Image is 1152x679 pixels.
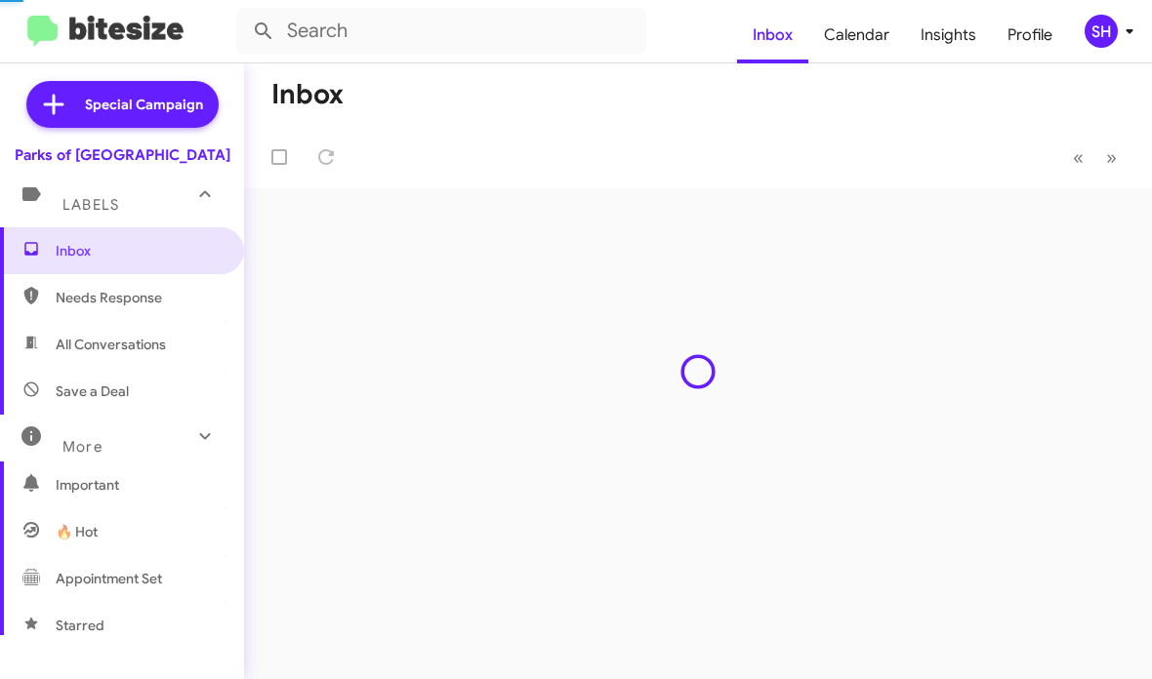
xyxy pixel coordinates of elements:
input: Search [236,8,646,55]
span: Special Campaign [85,95,203,114]
nav: Page navigation example [1062,138,1129,178]
a: Calendar [808,7,905,63]
span: « [1073,145,1084,170]
span: Inbox [56,241,222,260]
span: » [1106,145,1117,170]
a: Profile [992,7,1068,63]
span: Important [56,475,222,495]
div: SH [1085,15,1118,48]
button: Previous [1061,138,1095,178]
span: Needs Response [56,288,222,307]
h1: Inbox [271,79,344,110]
span: Starred [56,616,104,635]
span: Save a Deal [56,381,129,401]
div: Parks of [GEOGRAPHIC_DATA] [15,145,230,165]
a: Insights [905,7,992,63]
button: Next [1094,138,1129,178]
span: 🔥 Hot [56,522,98,541]
span: All Conversations [56,335,166,354]
span: Appointment Set [56,569,162,588]
span: Labels [62,196,119,214]
span: More [62,438,103,456]
a: Inbox [737,7,808,63]
a: Special Campaign [26,81,219,128]
button: SH [1068,15,1131,48]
